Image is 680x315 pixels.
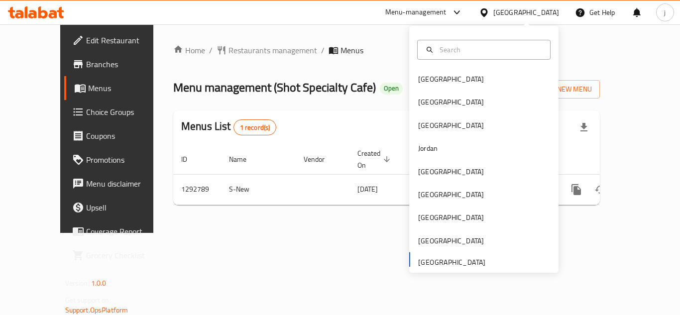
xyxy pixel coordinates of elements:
[572,115,596,139] div: Export file
[86,106,166,118] span: Choice Groups
[357,183,378,196] span: [DATE]
[418,97,484,107] div: [GEOGRAPHIC_DATA]
[86,225,166,237] span: Coverage Report
[664,7,666,18] span: j
[418,74,484,85] div: [GEOGRAPHIC_DATA]
[88,82,166,94] span: Menus
[181,153,200,165] span: ID
[64,196,174,219] a: Upsell
[217,44,317,56] a: Restaurants management
[64,243,174,267] a: Grocery Checklist
[340,44,363,56] span: Menus
[523,80,600,99] button: Add New Menu
[418,189,484,200] div: [GEOGRAPHIC_DATA]
[86,34,166,46] span: Edit Restaurant
[64,148,174,172] a: Promotions
[64,100,174,124] a: Choice Groups
[86,178,166,190] span: Menu disclaimer
[91,277,107,290] span: 1.0.0
[64,219,174,243] a: Coverage Report
[86,58,166,70] span: Branches
[233,119,277,135] div: Total records count
[173,174,221,205] td: 1292789
[209,44,213,56] li: /
[65,294,111,307] span: Get support on:
[436,44,544,55] input: Search
[418,143,438,154] div: Jordan
[173,44,205,56] a: Home
[64,172,174,196] a: Menu disclaimer
[321,44,325,56] li: /
[228,44,317,56] span: Restaurants management
[588,178,612,202] button: Change Status
[65,277,90,290] span: Version:
[531,83,592,96] span: Add New Menu
[64,124,174,148] a: Coupons
[380,83,403,95] div: Open
[64,76,174,100] a: Menus
[357,147,393,171] span: Created On
[86,154,166,166] span: Promotions
[380,84,403,93] span: Open
[173,76,376,99] span: Menu management ( Shot Specialty Cafe )
[86,130,166,142] span: Coupons
[418,120,484,131] div: [GEOGRAPHIC_DATA]
[418,235,484,246] div: [GEOGRAPHIC_DATA]
[234,123,276,132] span: 1 record(s)
[385,6,447,18] div: Menu-management
[229,153,259,165] span: Name
[64,28,174,52] a: Edit Restaurant
[181,119,276,135] h2: Menus List
[418,212,484,223] div: [GEOGRAPHIC_DATA]
[64,52,174,76] a: Branches
[221,174,296,205] td: S-New
[418,166,484,177] div: [GEOGRAPHIC_DATA]
[86,249,166,261] span: Grocery Checklist
[565,178,588,202] button: more
[173,44,600,56] nav: breadcrumb
[493,7,559,18] div: [GEOGRAPHIC_DATA]
[304,153,338,165] span: Vendor
[86,202,166,213] span: Upsell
